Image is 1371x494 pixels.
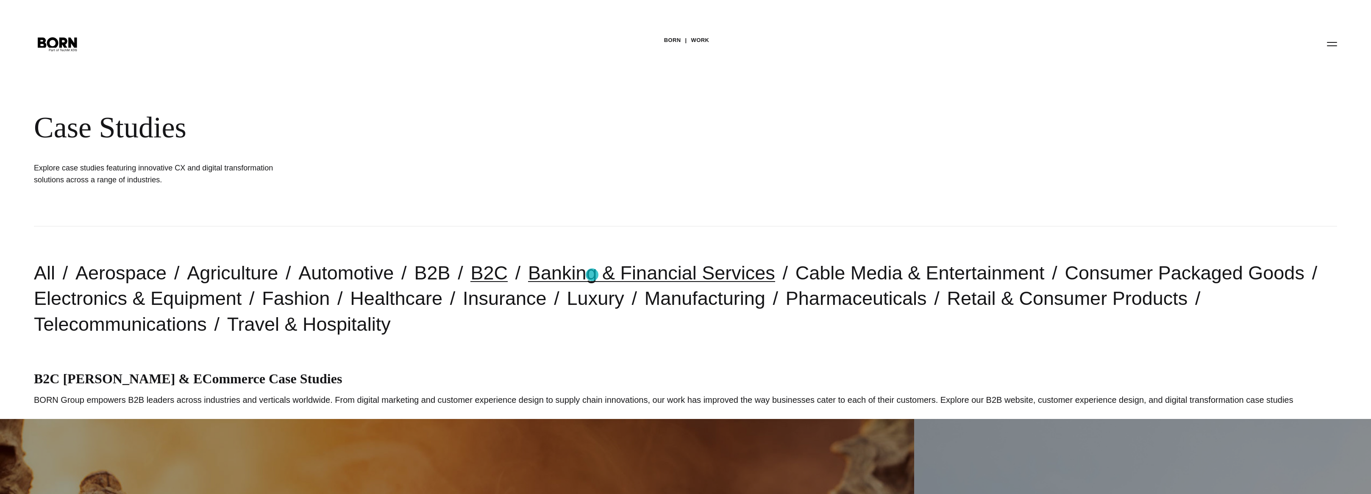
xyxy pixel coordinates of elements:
[664,34,681,47] a: BORN
[414,262,450,284] a: B2B
[528,262,775,284] a: Banking & Financial Services
[298,262,394,284] a: Automotive
[691,34,709,47] a: Work
[34,371,1337,387] h1: B2C [PERSON_NAME] & ECommerce Case Studies
[187,262,278,284] a: Agriculture
[227,313,391,335] a: Travel & Hospitality
[34,162,288,186] h1: Explore case studies featuring innovative CX and digital transformation solutions across a range ...
[350,287,442,309] a: Healthcare
[786,287,927,309] a: Pharmaceuticals
[34,110,517,145] div: Case Studies
[1065,262,1304,284] a: Consumer Packaged Goods
[795,262,1045,284] a: Cable Media & Entertainment
[1322,35,1342,53] button: Open
[262,287,330,309] a: Fashion
[567,287,624,309] a: Luxury
[463,287,547,309] a: Insurance
[645,287,765,309] a: Manufacturing
[470,262,508,284] a: B2C
[947,287,1187,309] a: Retail & Consumer Products
[34,394,1337,406] p: BORN Group empowers B2B leaders across industries and verticals worldwide. From digital marketing...
[75,262,167,284] a: Aerospace
[34,287,242,309] a: Electronics & Equipment
[34,313,207,335] a: Telecommunications
[34,262,55,284] a: All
